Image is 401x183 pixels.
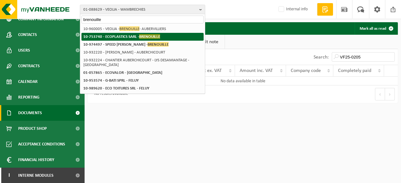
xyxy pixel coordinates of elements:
[18,74,38,89] span: Calendar
[18,43,30,58] span: Users
[139,34,160,39] span: BRENOUILLE
[83,34,160,39] strong: 10-753740 - ECOPLASTICS SARL -
[18,11,64,27] span: Company information
[338,68,371,73] span: Completely paid
[83,71,162,75] strong: 01-057865 - ECOVALOR - [GEOGRAPHIC_DATA]
[83,79,139,83] strong: 10-953574 - G-BATI SPRL - FELUY
[18,27,37,43] span: Contacts
[18,136,65,152] span: Acceptance conditions
[91,89,128,100] div: No results available
[375,88,385,100] button: Previous
[189,35,225,49] a: Credit note
[385,88,395,100] button: Next
[18,152,54,168] span: Financial History
[88,77,398,85] td: No data available in table
[18,89,39,105] span: Reporting
[277,5,308,14] label: Internal info
[355,22,397,35] button: Mark all as read
[18,58,40,74] span: Contracts
[18,105,42,121] span: Documents
[83,5,197,14] span: 01-088629 - VEOLIA - WAMBRECHIES
[83,42,169,47] strong: 10-974497 - SPEED [PERSON_NAME] -
[190,68,222,73] span: Amount ex. VAT
[80,5,205,14] button: 01-088629 - VEOLIA - WAMBRECHIES
[119,26,139,31] span: BRENOUILLE
[18,121,47,136] span: Product Shop
[240,68,273,73] span: Amount inc. VAT
[83,86,149,90] strong: 10-989620 - ECO TOITURES SRL - FELUY
[81,16,204,23] input: Search for linked sites.
[81,48,204,56] li: 10-932220 - [PERSON_NAME] - AUBERCHICOURT
[291,68,321,73] span: Company code
[148,42,169,47] span: BRENOUILLE
[81,25,204,33] li: 10-960005 - VEOLIA - - AUBERVILLIERS
[314,55,329,60] label: Search:
[81,56,204,69] li: 10-932224 - CHANTIER AUBERCHICOURT - LYS DESAMIANTAGE - [GEOGRAPHIC_DATA]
